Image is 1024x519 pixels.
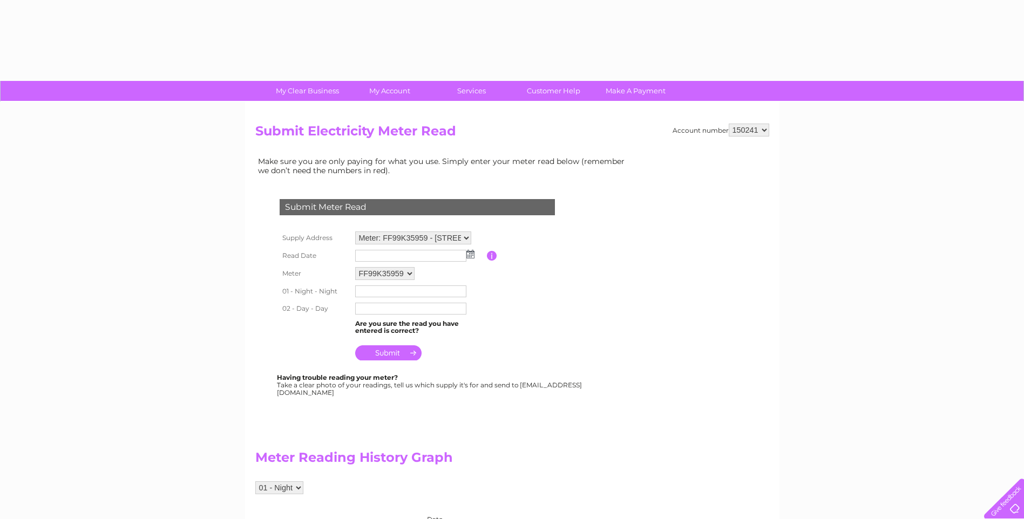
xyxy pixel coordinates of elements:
[277,264,352,283] th: Meter
[673,124,769,136] div: Account number
[280,199,555,215] div: Submit Meter Read
[277,283,352,300] th: 01 - Night - Night
[509,81,598,101] a: Customer Help
[487,251,497,261] input: Information
[255,124,769,144] h2: Submit Electricity Meter Read
[355,345,422,360] input: Submit
[345,81,434,101] a: My Account
[427,81,516,101] a: Services
[255,450,633,470] h2: Meter Reading History Graph
[352,317,487,338] td: Are you sure the read you have entered is correct?
[277,229,352,247] th: Supply Address
[591,81,680,101] a: Make A Payment
[263,81,352,101] a: My Clear Business
[277,373,398,381] b: Having trouble reading your meter?
[466,250,474,258] img: ...
[277,247,352,264] th: Read Date
[277,300,352,317] th: 02 - Day - Day
[255,154,633,177] td: Make sure you are only paying for what you use. Simply enter your meter read below (remember we d...
[277,374,584,396] div: Take a clear photo of your readings, tell us which supply it's for and send to [EMAIL_ADDRESS][DO...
